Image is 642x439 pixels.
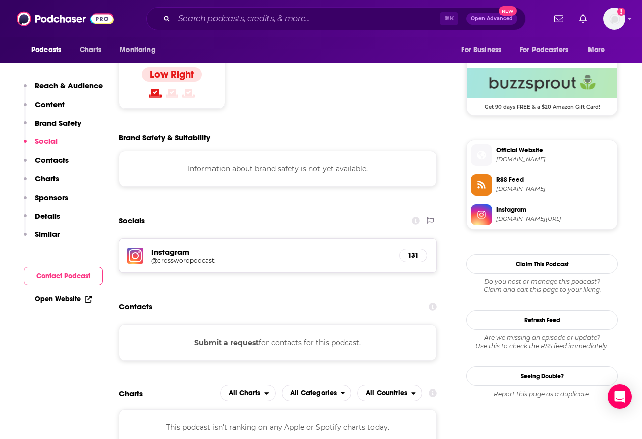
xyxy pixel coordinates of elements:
p: Contacts [35,155,69,165]
div: Search podcasts, credits, & more... [146,7,526,30]
a: Seeing Double? [466,366,618,386]
h5: @crosswordpodcast [151,257,313,264]
button: Refresh Feed [466,310,618,330]
button: Sponsors [24,192,68,211]
div: Information about brand safety is not yet available. [119,151,437,187]
p: Sponsors [35,192,68,202]
div: for contacts for this podcast. [119,324,437,361]
button: Claim This Podcast [466,254,618,274]
button: open menu [357,385,422,401]
span: All Countries [366,389,407,397]
div: Are we missing an episode or update? Use this to check the RSS feed immediately. [466,334,618,350]
button: Details [24,211,60,230]
h2: Categories [282,385,352,401]
img: iconImage [127,248,143,264]
span: Monitoring [120,43,155,57]
span: instagram.com/crosswordpodcast [496,215,613,223]
p: Charts [35,174,59,183]
span: More [588,43,605,57]
h5: Instagram [151,247,391,257]
input: Search podcasts, credits, & more... [174,11,440,27]
p: Details [35,211,60,221]
span: Do you host or manage this podcast? [466,278,618,286]
span: Charts [80,43,101,57]
button: Social [24,136,58,155]
a: RSS Feed[DOMAIN_NAME] [471,174,613,196]
div: Claim and edit this page to your liking. [466,278,618,294]
p: Similar [35,229,60,239]
span: For Business [461,43,501,57]
img: Buzzsprout Deal: Get 90 days FREE & a $20 Amazon Gift Card! [467,68,617,98]
img: User Profile [603,8,625,30]
button: Show profile menu [603,8,625,30]
h2: Platforms [220,385,276,401]
a: Official Website[DOMAIN_NAME] [471,144,613,166]
button: Contact Podcast [24,267,103,285]
button: Submit a request [194,337,259,348]
p: Social [35,136,58,146]
div: Report this page as a duplicate. [466,390,618,398]
button: open menu [513,40,583,60]
span: New [499,6,517,16]
h2: Brand Safety & Suitability [119,133,210,142]
span: Podcasts [31,43,61,57]
span: All Categories [290,389,337,397]
button: Content [24,100,65,118]
p: Brand Safety [35,118,81,128]
button: open menu [282,385,352,401]
span: Official Website [496,145,613,155]
span: Get 90 days FREE & a $20 Amazon Gift Card! [467,98,617,110]
h2: Charts [119,388,143,398]
span: ⌘ K [440,12,458,25]
button: Brand Safety [24,118,81,137]
button: Open AdvancedNew [466,13,517,25]
div: Open Intercom Messenger [608,384,632,409]
span: Open Advanced [471,16,513,21]
h2: Contacts [119,297,152,316]
a: Open Website [35,295,92,303]
a: Show notifications dropdown [550,10,567,27]
a: @crosswordpodcast [151,257,391,264]
h4: Low Right [150,68,194,81]
button: Contacts [24,155,69,174]
button: open menu [220,385,276,401]
span: bookclues.com [496,156,613,163]
button: Reach & Audience [24,81,103,100]
h2: Socials [119,211,145,230]
a: Charts [73,40,108,60]
span: Logged in as ebolden [603,8,625,30]
span: All Charts [229,389,260,397]
span: For Podcasters [520,43,568,57]
h5: 131 [408,251,419,260]
p: Content [35,100,65,109]
p: Reach & Audience [35,81,103,90]
button: open menu [581,40,618,60]
a: Buzzsprout Deal: Get 90 days FREE & a $20 Amazon Gift Card! [467,68,617,109]
span: Instagram [496,205,613,214]
h2: Countries [357,385,422,401]
a: Show notifications dropdown [575,10,591,27]
svg: Add a profile image [617,8,625,16]
button: Charts [24,174,59,192]
span: feeds.buzzsprout.com [496,185,613,193]
button: Similar [24,229,60,248]
button: open menu [454,40,514,60]
a: Instagram[DOMAIN_NAME][URL] [471,204,613,225]
img: Podchaser - Follow, Share and Rate Podcasts [17,9,114,28]
button: open menu [113,40,169,60]
span: RSS Feed [496,175,613,184]
button: open menu [24,40,74,60]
